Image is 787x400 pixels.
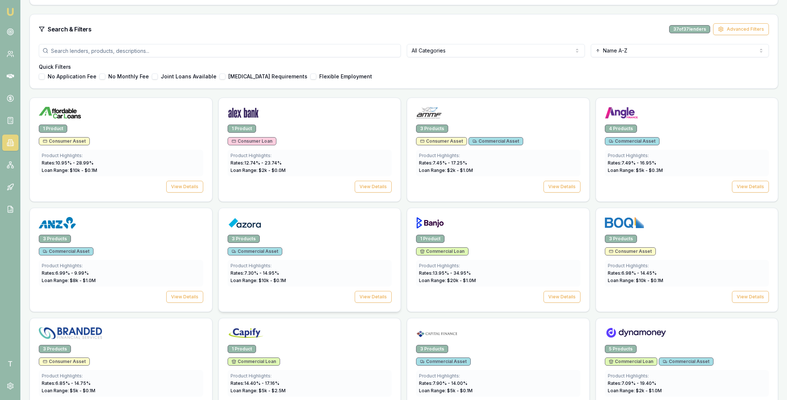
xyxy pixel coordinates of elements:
[416,217,444,229] img: Banjo logo
[231,278,286,283] span: Loan Range: $ 10 k - $ 0.1 M
[669,25,710,33] div: 37 of 37 lenders
[48,74,96,79] label: No Application Fee
[544,291,580,303] button: View Details
[232,138,272,144] span: Consumer Loan
[108,74,149,79] label: No Monthly Fee
[43,359,86,365] span: Consumer Asset
[228,125,256,133] div: 1 Product
[605,217,644,229] img: BOQ Finance logo
[420,359,467,365] span: Commercial Asset
[42,263,200,269] div: Product Highlights:
[544,181,580,193] button: View Details
[407,98,590,202] a: AMMF logo3 ProductsConsumer AssetCommercial AssetProduct Highlights:Rates:7.45% - 17.25%Loan Rang...
[663,359,709,365] span: Commercial Asset
[231,167,286,173] span: Loan Range: $ 2 k - $ 0.0 M
[39,235,71,243] div: 3 Products
[609,359,653,365] span: Commercial Loan
[608,373,766,379] div: Product Highlights:
[6,7,15,16] img: emu-icon-u.png
[608,380,656,386] span: Rates: 7.09 % - 19.40 %
[473,138,519,144] span: Commercial Asset
[419,373,578,379] div: Product Highlights:
[419,153,578,159] div: Product Highlights:
[232,359,276,365] span: Commercial Loan
[228,235,260,243] div: 3 Products
[416,125,448,133] div: 3 Products
[407,208,590,312] a: Banjo logo1 ProductCommercial LoanProduct Highlights:Rates:13.95% - 34.95%Loan Range: $20k - $1.0...
[232,248,278,254] span: Commercial Asset
[30,208,212,312] a: ANZ logo3 ProductsCommercial AssetProduct Highlights:Rates:6.99% - 9.99%Loan Range: $8k - $1.0MVi...
[39,63,769,71] h4: Quick Filters
[605,107,638,119] img: Angle Finance logo
[419,278,476,283] span: Loan Range: $ 20 k - $ 1.0 M
[596,208,779,312] a: BOQ Finance logo3 ProductsConsumer AssetProduct Highlights:Rates:6.98% - 14.45%Loan Range: $10k -...
[419,167,473,173] span: Loan Range: $ 2 k - $ 1.0 M
[42,167,97,173] span: Loan Range: $ 10 k - $ 0.1 M
[39,327,102,339] img: Branded Financial Services logo
[608,153,766,159] div: Product Highlights:
[39,107,81,119] img: Affordable Car Loans logo
[419,380,467,386] span: Rates: 7.90 % - 14.00 %
[228,74,307,79] label: [MEDICAL_DATA] Requirements
[166,291,203,303] button: View Details
[605,345,637,353] div: 5 Products
[416,345,448,353] div: 3 Products
[39,345,71,353] div: 3 Products
[605,235,637,243] div: 3 Products
[231,263,389,269] div: Product Highlights:
[419,263,578,269] div: Product Highlights:
[732,291,769,303] button: View Details
[228,107,259,119] img: Alex Bank logo
[39,125,67,133] div: 1 Product
[355,291,392,303] button: View Details
[30,98,212,202] a: Affordable Car Loans logo1 ProductConsumer AssetProduct Highlights:Rates:10.95% - 28.99%Loan Rang...
[43,248,89,254] span: Commercial Asset
[231,388,286,393] span: Loan Range: $ 5 k - $ 2.5 M
[608,270,657,276] span: Rates: 6.98 % - 14.45 %
[161,74,217,79] label: Joint Loans Available
[319,74,372,79] label: Flexible Employment
[608,263,766,269] div: Product Highlights:
[605,125,637,133] div: 4 Products
[416,107,442,119] img: AMMF logo
[420,138,463,144] span: Consumer Asset
[228,327,265,339] img: Capify logo
[231,373,389,379] div: Product Highlights:
[608,388,662,393] span: Loan Range: $ 2 k - $ 1.0 M
[608,278,663,283] span: Loan Range: $ 10 k - $ 0.1 M
[42,373,200,379] div: Product Highlights:
[48,25,92,34] h3: Search & Filters
[416,235,444,243] div: 1 Product
[231,380,279,386] span: Rates: 14.40 % - 17.16 %
[419,270,471,276] span: Rates: 13.95 % - 34.95 %
[416,327,458,339] img: Capital Finance logo
[355,181,392,193] button: View Details
[231,270,279,276] span: Rates: 7.30 % - 14.95 %
[39,44,401,57] input: Search lenders, products, descriptions...
[419,388,473,393] span: Loan Range: $ 5 k - $ 0.1 M
[39,217,76,229] img: ANZ logo
[218,208,401,312] a: Azora logo3 ProductsCommercial AssetProduct Highlights:Rates:7.30% - 14.95%Loan Range: $10k - $0....
[420,248,464,254] span: Commercial Loan
[419,160,467,166] span: Rates: 7.45 % - 17.25 %
[42,380,91,386] span: Rates: 6.85 % - 14.75 %
[608,167,663,173] span: Loan Range: $ 5 k - $ 0.3 M
[231,153,389,159] div: Product Highlights:
[609,138,655,144] span: Commercial Asset
[166,181,203,193] button: View Details
[608,160,656,166] span: Rates: 7.49 % - 16.95 %
[605,327,667,339] img: Dynamoney logo
[2,356,18,372] span: T
[732,181,769,193] button: View Details
[713,23,769,35] button: Advanced Filters
[42,388,95,393] span: Loan Range: $ 5 k - $ 0.1 M
[43,138,86,144] span: Consumer Asset
[42,278,96,283] span: Loan Range: $ 8 k - $ 1.0 M
[42,270,89,276] span: Rates: 6.99 % - 9.99 %
[231,160,282,166] span: Rates: 12.74 % - 23.74 %
[609,248,652,254] span: Consumer Asset
[42,153,200,159] div: Product Highlights:
[42,160,93,166] span: Rates: 10.95 % - 28.99 %
[596,98,779,202] a: Angle Finance logo4 ProductsCommercial AssetProduct Highlights:Rates:7.49% - 16.95%Loan Range: $5...
[228,217,262,229] img: Azora logo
